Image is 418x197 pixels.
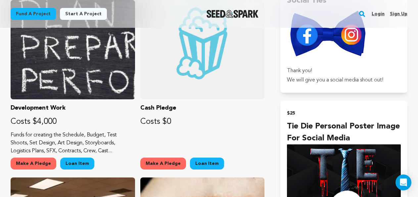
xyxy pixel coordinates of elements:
img: incentive [287,7,369,61]
button: Make A Pledge [11,158,56,170]
a: Start a project [60,8,107,20]
p: Cash Pledge [140,103,265,113]
a: Loan Item [60,158,94,170]
p: Thank you! [287,66,401,75]
h2: $25 [287,109,401,118]
div: Open Intercom Messenger [395,174,411,190]
p: We will give you a social media shout out! [287,75,401,85]
p: Costs $0 [140,117,265,127]
a: Seed&Spark Homepage [207,10,258,18]
p: Costs $4,000 [11,117,135,127]
p: Development Work [11,103,135,113]
a: Sign up [390,9,407,19]
a: Fund a project [11,8,56,20]
a: Login [372,9,385,19]
a: Loan Item [190,158,224,170]
h4: Tie Die Personal Poster Image for Social Media [287,121,401,144]
img: Seed&Spark Logo Dark Mode [207,10,258,18]
button: Make A Pledge [140,158,186,170]
p: Funds for creating the Schedule, Budget, Test Shoots, Set Design, Art Design, Storyboards, Logist... [11,131,135,155]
